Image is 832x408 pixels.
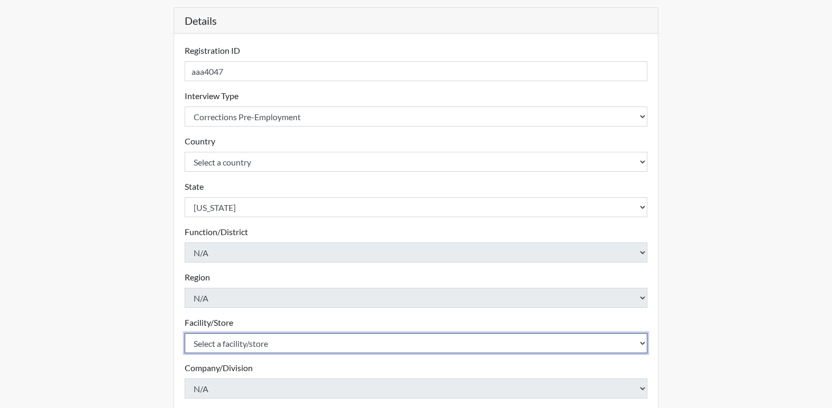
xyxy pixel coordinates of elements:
label: Registration ID [185,44,240,57]
label: Company/Division [185,362,253,374]
label: Country [185,135,215,148]
label: Region [185,271,210,284]
label: Interview Type [185,90,238,102]
label: Function/District [185,226,248,238]
label: Facility/Store [185,316,233,329]
input: Insert a Registration ID, which needs to be a unique alphanumeric value for each interviewee [185,61,648,81]
label: State [185,180,204,193]
h5: Details [174,8,658,34]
